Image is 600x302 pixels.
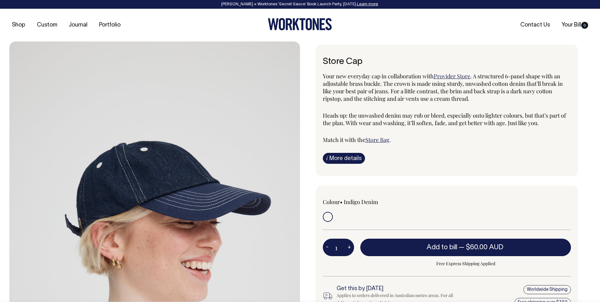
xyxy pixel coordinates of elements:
button: Add to bill —$60.00 AUD [360,239,571,256]
button: + [344,241,354,254]
span: 0 [581,22,588,29]
a: Store Bag [365,136,389,144]
div: Colour [323,198,422,206]
span: . A structured 6-panel shape with an adjustable brass buckle. The crown is made using sturdy, unw... [323,72,563,102]
div: [PERSON_NAME] × Worktones ‘Secret Sauce’ Book Launch Party, [DATE]. . [6,2,594,7]
span: i [326,155,328,161]
span: Your new everyday cap in collaboration with [323,72,434,80]
a: iMore details [323,153,365,164]
a: Custom [34,20,60,30]
h6: Store Cap [323,57,571,67]
span: Add to bill [427,244,457,251]
span: Match it with the . [323,136,391,144]
a: Journal [66,20,90,30]
a: Portfolio [97,20,123,30]
a: Shop [9,20,28,30]
span: Heads up: the unwashed denim may rub or bleed, especially onto lighter colours, but that’s part o... [323,112,566,127]
span: $60.00 AUD [466,244,503,251]
a: Contact Us [518,20,552,30]
span: • [340,198,342,206]
span: Free Express Shipping Applied [360,260,571,267]
button: - [323,241,332,254]
h6: Get this by [DATE] [337,286,458,292]
a: Learn more [357,2,378,6]
span: — [459,244,505,251]
a: Provider Store [434,72,470,80]
a: Your Bill0 [559,20,591,30]
label: Indigo Denim [344,198,378,206]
